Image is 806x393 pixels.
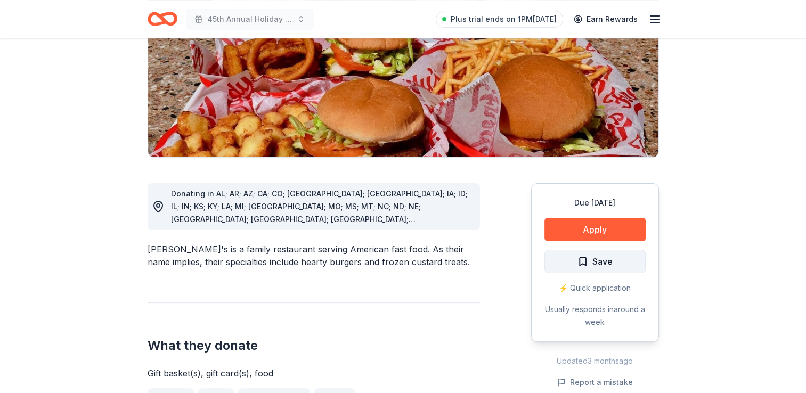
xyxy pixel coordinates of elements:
button: Save [544,250,646,273]
div: Updated 3 months ago [531,355,659,367]
div: [PERSON_NAME]'s is a family restaurant serving American fast food. As their name implies, their s... [148,243,480,268]
span: Plus trial ends on 1PM[DATE] [451,13,557,26]
span: Donating in AL; AR; AZ; CA; CO; [GEOGRAPHIC_DATA]; [GEOGRAPHIC_DATA]; IA; ID; IL; IN; KS; KY; LA;... [171,189,468,249]
div: ⚡️ Quick application [544,282,646,294]
span: Save [592,255,613,268]
a: Earn Rewards [567,10,644,29]
a: Home [148,6,177,31]
span: 45th Annual Holiday Craft Show [207,13,292,26]
div: Usually responds in around a week [544,303,646,329]
a: Plus trial ends on 1PM[DATE] [436,11,563,28]
div: Due [DATE] [544,196,646,209]
button: Apply [544,218,646,241]
button: Report a mistake [557,376,633,389]
h2: What they donate [148,337,480,354]
div: Gift basket(s), gift card(s), food [148,367,480,380]
button: 45th Annual Holiday Craft Show [186,9,314,30]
